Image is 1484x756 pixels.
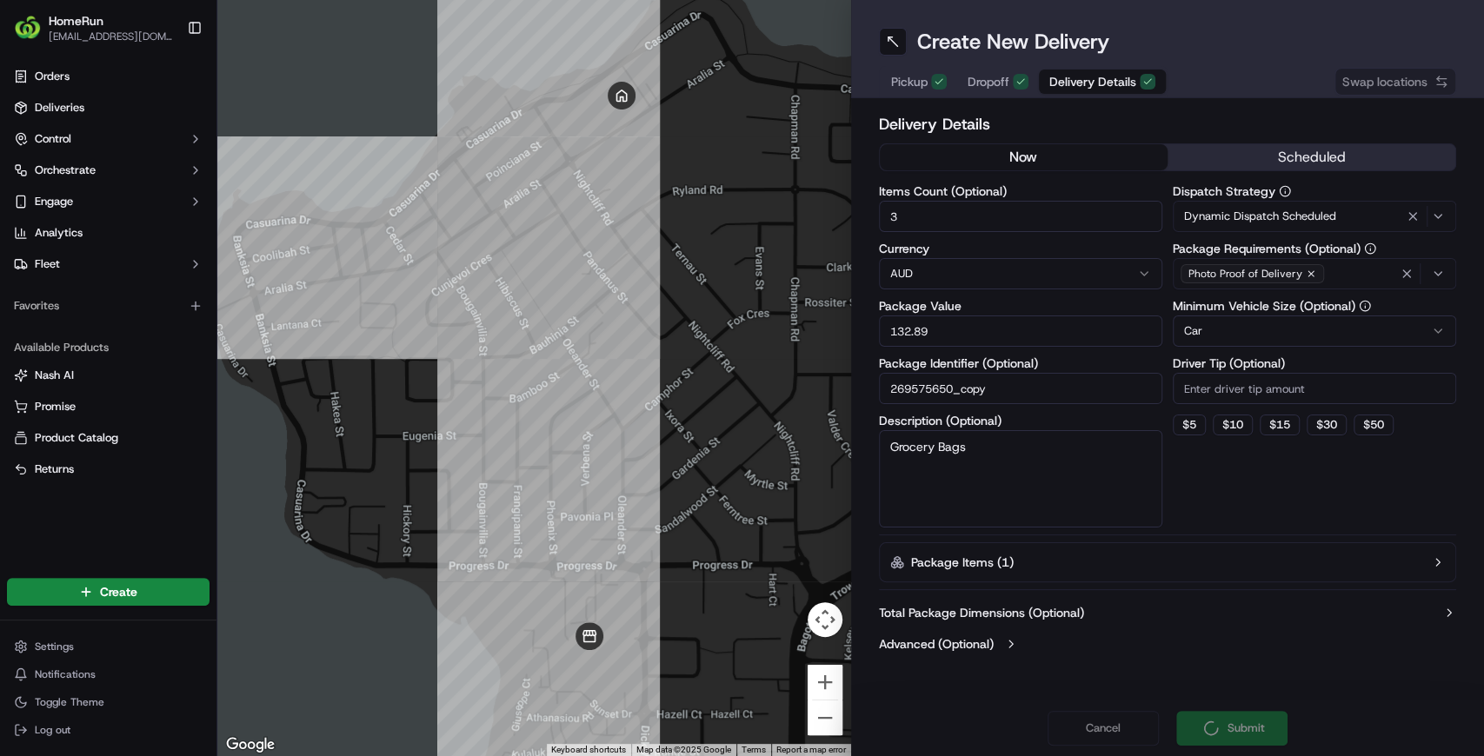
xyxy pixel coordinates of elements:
button: Log out [7,718,210,742]
button: Fleet [7,250,210,278]
label: Package Requirements (Optional) [1173,242,1456,255]
button: Package Items (1) [879,542,1457,582]
span: Photo Proof of Delivery [1188,267,1302,281]
button: Orchestrate [7,156,210,184]
textarea: Grocery Bags [879,430,1162,527]
a: Promise [14,399,203,414]
span: Deliveries [35,100,84,116]
span: Engage [35,194,73,209]
input: Enter package value [879,315,1162,347]
button: $10 [1213,414,1253,435]
a: Product Catalog [14,430,203,446]
button: Advanced (Optional) [879,635,1457,653]
button: Minimum Vehicle Size (Optional) [1359,300,1371,312]
button: Photo Proof of Delivery [1173,258,1456,289]
span: Orchestrate [35,162,96,178]
span: Toggle Theme [35,695,104,709]
span: Log out [35,723,70,737]
button: Notifications [7,662,210,686]
button: Returns [7,455,210,483]
button: Dispatch Strategy [1279,185,1291,197]
label: Driver Tip (Optional) [1173,357,1456,369]
a: Deliveries [7,94,210,122]
button: Map camera controls [808,602,842,637]
input: Enter package identifier [879,373,1162,404]
label: Advanced (Optional) [879,635,994,653]
button: $15 [1260,414,1300,435]
label: Total Package Dimensions (Optional) [879,604,1084,621]
label: Currency [879,242,1162,255]
label: Package Items ( 1 ) [911,554,1014,571]
a: Nash AI [14,368,203,383]
input: Enter number of items [879,201,1162,232]
span: Product Catalog [35,430,118,446]
button: Promise [7,393,210,421]
span: Fleet [35,256,60,272]
span: Notifications [35,667,96,681]
a: Report a map error [776,745,846,754]
label: Items Count (Optional) [879,185,1162,197]
span: Create [100,583,137,600]
label: Description (Optional) [879,414,1162,427]
a: Terms (opens in new tab) [742,745,766,754]
button: Product Catalog [7,424,210,452]
a: Orders [7,63,210,90]
span: Nash AI [35,368,74,383]
button: Create [7,578,210,606]
label: Package Value [879,300,1162,312]
button: HomeRun [49,12,103,30]
button: Settings [7,634,210,659]
button: Toggle Theme [7,690,210,714]
input: Enter driver tip amount [1173,373,1456,404]
h1: Create New Delivery [917,28,1109,56]
a: Returns [14,461,203,477]
button: [EMAIL_ADDRESS][DOMAIN_NAME] [49,30,173,43]
button: $50 [1354,414,1394,435]
button: scheduled [1168,144,1455,170]
button: Engage [7,188,210,216]
button: $30 [1307,414,1347,435]
button: Package Requirements (Optional) [1364,242,1376,255]
span: Map data ©2025 Google [636,745,731,754]
button: Nash AI [7,361,210,389]
span: Promise [35,399,76,414]
h2: Delivery Details [879,112,1457,136]
span: Dynamic Dispatch Scheduled [1184,209,1336,224]
span: Returns [35,461,74,477]
div: Available Products [7,334,210,361]
button: Keyboard shortcuts [551,744,626,756]
span: Orders [35,69,70,84]
button: now [880,144,1168,170]
img: Google [222,733,279,756]
button: Zoom out [808,700,842,735]
button: $5 [1173,414,1206,435]
span: Control [35,131,71,147]
label: Minimum Vehicle Size (Optional) [1173,300,1456,312]
span: Delivery Details [1049,73,1136,90]
button: Control [7,125,210,153]
span: Analytics [35,225,83,241]
img: HomeRun [14,14,42,42]
button: Total Package Dimensions (Optional) [879,604,1457,621]
span: Pickup [891,73,928,90]
span: Dropoff [968,73,1009,90]
a: Analytics [7,219,210,247]
a: Open this area in Google Maps (opens a new window) [222,733,279,756]
label: Package Identifier (Optional) [879,357,1162,369]
span: Settings [35,640,74,653]
button: Dynamic Dispatch Scheduled [1173,201,1456,232]
button: HomeRunHomeRun[EMAIL_ADDRESS][DOMAIN_NAME] [7,7,180,49]
div: Favorites [7,292,210,320]
button: Zoom in [808,665,842,700]
label: Dispatch Strategy [1173,185,1456,197]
